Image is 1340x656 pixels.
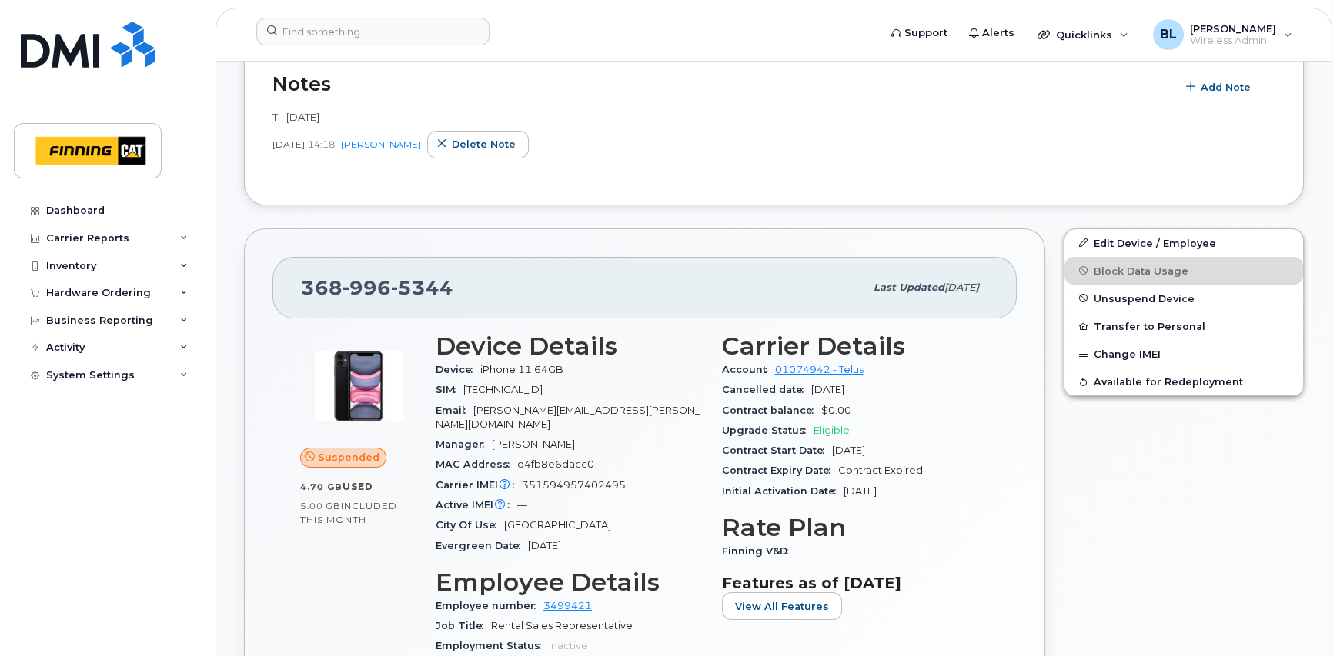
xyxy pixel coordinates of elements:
span: Carrier IMEI [436,479,522,491]
span: Finning V&D [722,545,796,557]
span: Initial Activation Date [722,485,844,497]
span: Rental Sales Representative [491,620,633,631]
span: SIM [436,384,463,395]
a: [PERSON_NAME] [341,138,421,150]
span: $0.00 [821,405,851,416]
span: Last updated [874,281,944,293]
span: Delete note [452,137,516,152]
span: Alerts [982,25,1014,41]
span: Support [904,25,947,41]
span: d4fb8e6dacc0 [517,458,594,470]
span: Contract Expired [838,465,923,476]
span: [DATE] [811,384,844,395]
span: [GEOGRAPHIC_DATA] [504,519,611,531]
span: 5.00 GB [300,501,341,511]
span: Email [436,405,473,416]
span: [PERSON_NAME] [492,438,575,450]
button: Available for Redeployment [1064,368,1303,395]
span: used [343,481,373,492]
span: Account [722,364,775,375]
span: [TECHNICAL_ID] [463,384,543,395]
span: Employment Status [436,640,549,651]
span: iPhone 11 64GB [480,364,563,375]
span: BL [1160,25,1177,44]
span: [DATE] [272,138,305,151]
span: Cancelled date [722,384,811,395]
h3: Carrier Details [722,332,990,360]
span: included this month [300,500,397,525]
button: Block Data Usage [1064,257,1303,285]
button: Delete note [427,131,529,158]
span: Available for Redeployment [1094,376,1243,388]
a: 01074942 - Telus [775,364,864,375]
h3: Device Details [436,332,703,360]
span: Inactive [549,640,588,651]
h2: Notes [272,72,1168,95]
span: 5344 [391,276,453,299]
span: MAC Address [436,458,517,470]
a: Alerts [958,18,1025,48]
span: Contract Expiry Date [722,465,838,476]
span: Active IMEI [436,499,517,511]
span: Employee number [436,600,543,611]
span: 996 [343,276,391,299]
span: [DATE] [832,445,865,456]
span: [PERSON_NAME] [1190,22,1276,35]
span: City Of Use [436,519,504,531]
span: 4.70 GB [300,481,343,492]
span: Eligible [814,425,850,436]
h3: Features as of [DATE] [722,574,990,592]
span: [DATE] [844,485,877,497]
span: Evergreen Date [436,540,528,551]
h3: Rate Plan [722,514,990,541]
span: Suspended [318,450,379,465]
button: Change IMEI [1064,340,1303,368]
span: Upgrade Status [722,425,814,436]
span: View All Features [735,599,829,614]
iframe: Messenger Launcher [1273,589,1328,644]
img: image20231002-4137094-9apcgt.jpeg [312,340,405,432]
a: Edit Device / Employee [1064,229,1303,257]
a: 3499421 [543,600,592,611]
button: Add Note [1176,73,1264,101]
span: 14:18 [308,138,335,151]
div: Quicklinks [1027,19,1139,50]
span: 351594957402495 [522,479,626,491]
input: Find something... [256,18,490,45]
button: View All Features [722,592,842,620]
span: [DATE] [944,281,979,293]
span: Unsuspend Device [1094,292,1195,304]
span: Manager [436,438,492,450]
span: Quicklinks [1056,28,1112,41]
span: Device [436,364,480,375]
span: Contract Start Date [722,445,832,456]
span: T - [DATE] [272,111,319,123]
span: [PERSON_NAME][EMAIL_ADDRESS][PERSON_NAME][DOMAIN_NAME] [436,405,700,430]
span: Job Title [436,620,491,631]
span: Contract balance [722,405,821,416]
span: 368 [301,276,453,299]
h3: Employee Details [436,568,703,596]
button: Unsuspend Device [1064,285,1303,312]
span: — [517,499,527,511]
span: Add Note [1201,80,1251,95]
span: Wireless Admin [1190,35,1276,47]
div: Brenda Larabee [1142,19,1303,50]
button: Transfer to Personal [1064,312,1303,340]
span: [DATE] [528,540,561,551]
a: Support [881,18,958,48]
